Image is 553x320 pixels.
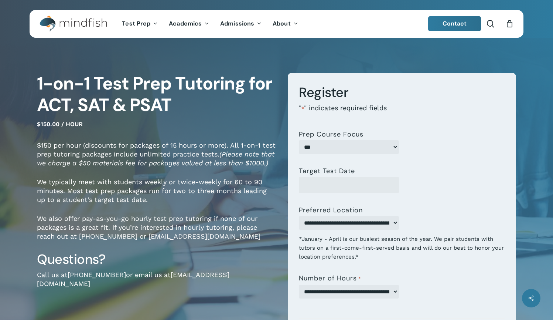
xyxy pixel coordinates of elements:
[122,20,150,27] span: Test Prep
[428,16,481,31] a: Contact
[273,20,291,27] span: About
[116,10,303,38] nav: Main Menu
[37,178,277,214] p: We typically meet with students weekly or twice-weekly for 60 to 90 minutes. Most test prep packa...
[299,167,355,175] label: Target Test Date
[37,141,277,178] p: $150 per hour (discounts for packages of 15 hours or more). All 1-on-1 test prep tutoring package...
[299,274,361,283] label: Number of Hours
[37,270,277,298] p: Call us at or email us at
[37,214,277,251] p: We also offer pay-as-you-go hourly test prep tutoring if none of our packages is a great fit. If ...
[267,21,304,27] a: About
[443,20,467,27] span: Contact
[505,20,513,28] a: Cart
[37,73,277,116] h1: 1-on-1 Test Prep Tutoring for ACT, SAT & PSAT
[215,21,267,27] a: Admissions
[37,251,277,268] h3: Questions?
[68,271,126,279] a: [PHONE_NUMBER]
[299,84,505,101] h3: Register
[30,10,523,38] header: Main Menu
[169,20,202,27] span: Academics
[299,104,505,123] p: " " indicates required fields
[116,21,163,27] a: Test Prep
[299,206,363,214] label: Preferred Location
[220,20,254,27] span: Admissions
[299,131,363,138] label: Prep Course Focus
[163,21,215,27] a: Academics
[299,230,505,261] div: *January - April is our busiest season of the year. We pair students with tutors on a first-come-...
[37,121,83,128] span: $150.00 / hour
